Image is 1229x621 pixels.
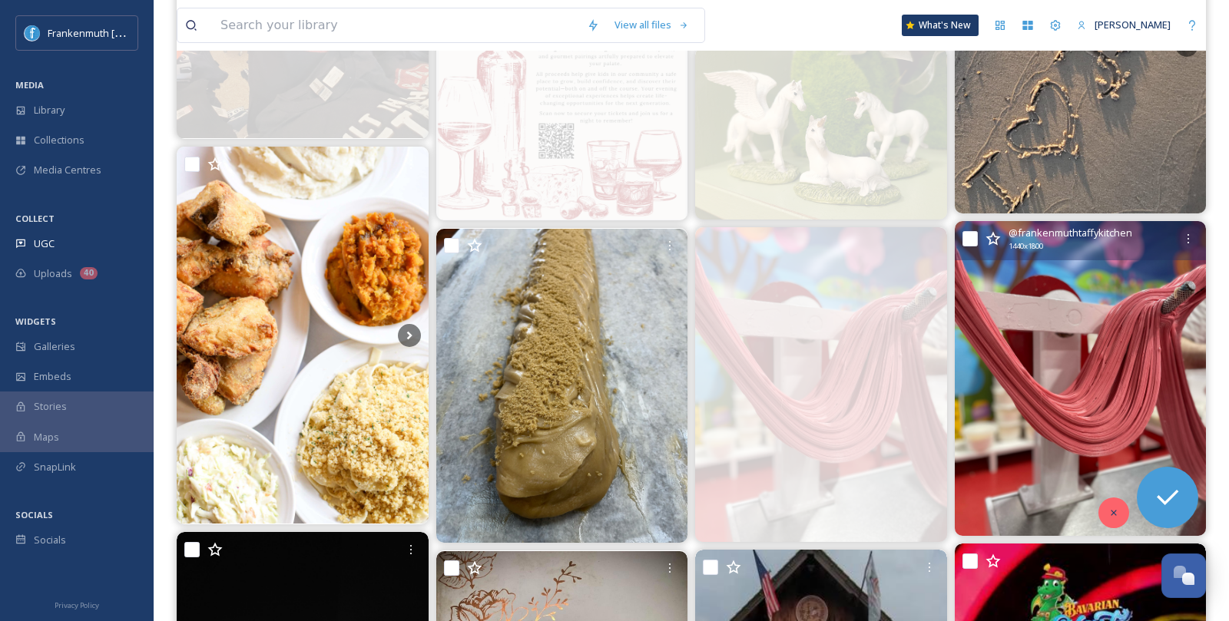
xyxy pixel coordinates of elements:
button: Open Chat [1161,553,1206,598]
span: Media Centres [34,163,101,177]
img: Whether you're a fairy tale enthusiast or introducing magic to kids, our Pegasus and Unicorn mini... [695,48,947,220]
span: WIDGETS [15,315,56,327]
a: View all files [607,10,697,40]
span: Library [34,103,65,117]
span: MEDIA [15,79,44,91]
span: Socials [34,533,66,547]
img: Zehnder’s World Famous Chicken, it’s more than a meal, it’s our story. 🐔 For nearly a century, ou... [177,147,429,524]
span: UGC [34,236,55,251]
span: SnapLink [34,460,76,474]
span: Maps [34,430,59,444]
span: COLLECT [15,213,55,224]
span: Collections [34,133,84,147]
span: SOCIALS [15,509,53,520]
span: Stories [34,399,67,414]
img: Social%20Media%20PFP%202025.jpg [25,25,40,41]
span: 1440 x 1800 [1009,241,1043,252]
img: Strawberry taffy magic in every stretch! Who’s in for a sugar rush? 🍬🍓 [955,221,1207,535]
span: Embeds [34,369,71,384]
span: Uploads [34,266,72,281]
img: Strawberry taffy magic in every stretch! Who’s in for a sugar rush? 🍬🍓 [695,227,947,541]
span: Privacy Policy [55,600,99,610]
a: What's New [902,15,979,36]
a: Privacy Policy [55,595,99,613]
span: Frankenmuth [US_STATE] [48,25,164,40]
span: [PERSON_NAME] [1095,18,1171,31]
a: [PERSON_NAME] [1069,10,1178,40]
input: Search your library [213,8,579,42]
span: Galleries [34,339,75,354]
span: @ frankenmuthtaffykitchen [1009,226,1132,240]
div: 40 [80,267,98,279]
img: Our fudge is ALWAYS the answer to your sweet tooth’s wildest dreams ✨🤩 [436,229,688,543]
